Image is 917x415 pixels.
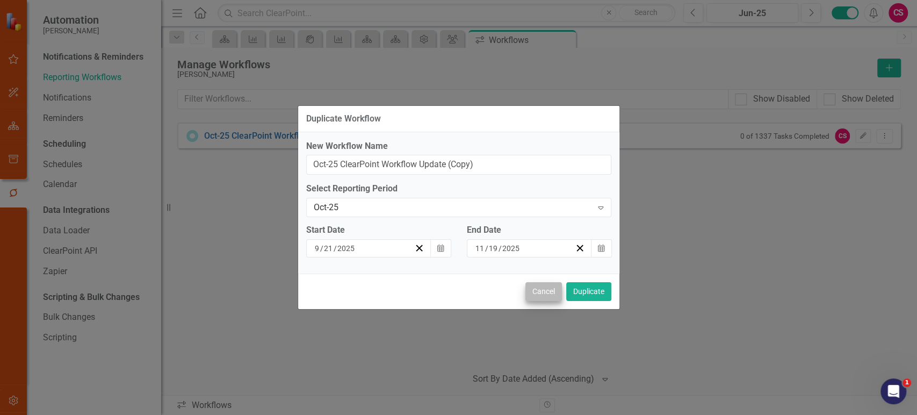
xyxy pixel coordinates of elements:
[320,244,323,253] span: /
[306,140,611,153] label: New Workflow Name
[485,244,488,253] span: /
[314,202,593,214] div: Oct-25
[566,282,611,301] button: Duplicate
[306,224,451,237] div: Start Date
[467,224,611,237] div: End Date
[306,183,611,195] label: Select Reporting Period
[334,244,337,253] span: /
[880,378,906,404] iframe: Intercom live chat
[306,155,611,175] input: Name
[499,244,502,253] span: /
[306,114,381,124] div: Duplicate Workflow
[902,378,911,387] span: 1
[525,282,562,301] button: Cancel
